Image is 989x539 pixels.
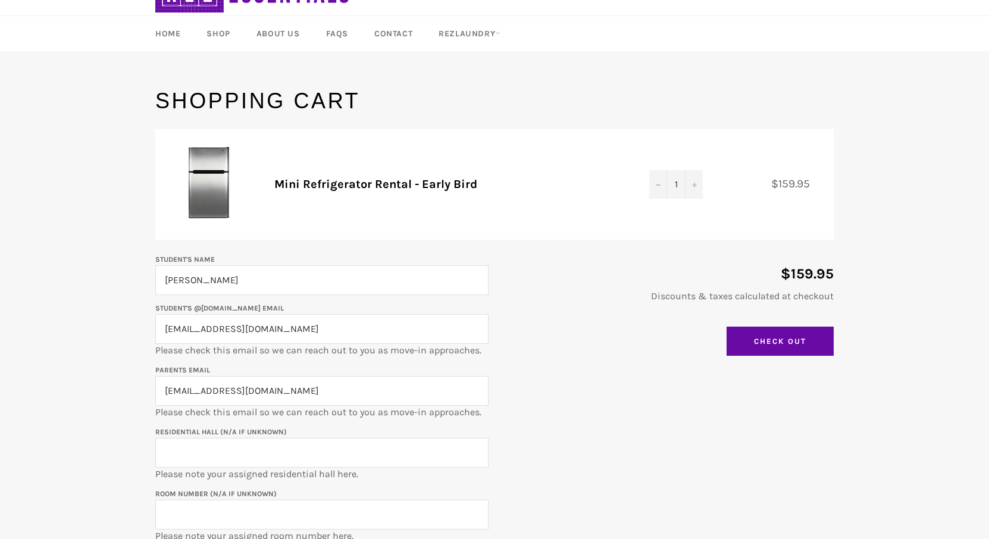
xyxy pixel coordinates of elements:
[685,170,703,199] button: Increase quantity
[500,264,834,284] p: $159.95
[274,177,477,191] a: Mini Refrigerator Rental - Early Bird
[155,255,215,264] label: Student's Name
[245,16,312,51] a: About Us
[155,86,834,116] h1: Shopping Cart
[173,147,245,218] img: Mini Refrigerator Rental - Early Bird
[314,16,360,51] a: FAQs
[143,16,192,51] a: Home
[155,301,489,357] p: Please check this email so we can reach out to you as move-in approaches.
[649,170,667,199] button: Decrease quantity
[155,363,489,419] p: Please check this email so we can reach out to you as move-in approaches.
[727,327,834,356] input: Check Out
[155,425,489,481] p: Please note your assigned residential hall here.
[500,290,834,303] p: Discounts & taxes calculated at checkout
[155,428,287,436] label: Residential Hall (N/A if unknown)
[771,177,822,190] span: $159.95
[195,16,242,51] a: Shop
[155,490,277,498] label: Room Number (N/A if unknown)
[427,16,512,51] a: RezLaundry
[362,16,424,51] a: Contact
[155,366,210,374] label: Parents email
[155,304,284,312] label: Student's @[DOMAIN_NAME] email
